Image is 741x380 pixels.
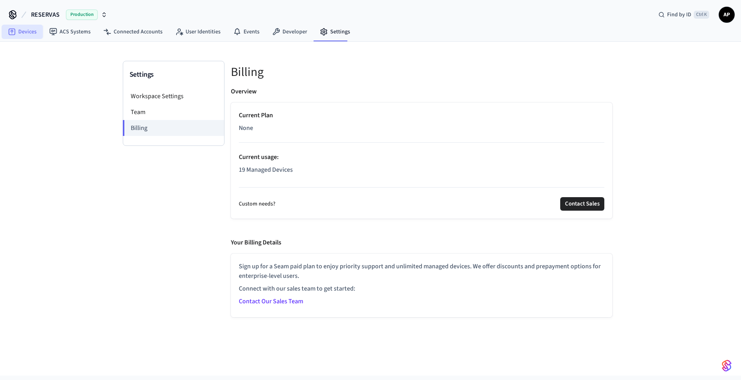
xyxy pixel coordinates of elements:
[123,120,224,136] li: Billing
[239,111,604,120] p: Current Plan
[231,87,257,96] p: Overview
[123,104,224,120] li: Team
[31,10,60,19] span: RESERVAS
[239,123,253,133] span: None
[652,8,716,22] div: Find by IDCtrl K
[97,25,169,39] a: Connected Accounts
[123,88,224,104] li: Workspace Settings
[313,25,356,39] a: Settings
[722,359,731,372] img: SeamLogoGradient.69752ec5.svg
[667,11,691,19] span: Find by ID
[43,25,97,39] a: ACS Systems
[2,25,43,39] a: Devices
[239,262,604,281] p: Sign up for a Seam paid plan to enjoy priority support and unlimited managed devices. We offer di...
[231,64,612,80] h5: Billing
[239,284,604,293] p: Connect with our sales team to get started:
[231,238,281,247] p: Your Billing Details
[239,297,303,306] a: Contact Our Sales Team
[694,11,709,19] span: Ctrl K
[130,69,218,80] h3: Settings
[169,25,227,39] a: User Identities
[239,197,604,211] div: Custom needs?
[719,7,735,23] button: AP
[239,152,604,162] p: Current usage :
[560,197,604,211] button: Contact Sales
[227,25,266,39] a: Events
[720,8,734,22] span: AP
[266,25,313,39] a: Developer
[66,10,98,20] span: Production
[239,165,604,174] p: 19 Managed Devices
